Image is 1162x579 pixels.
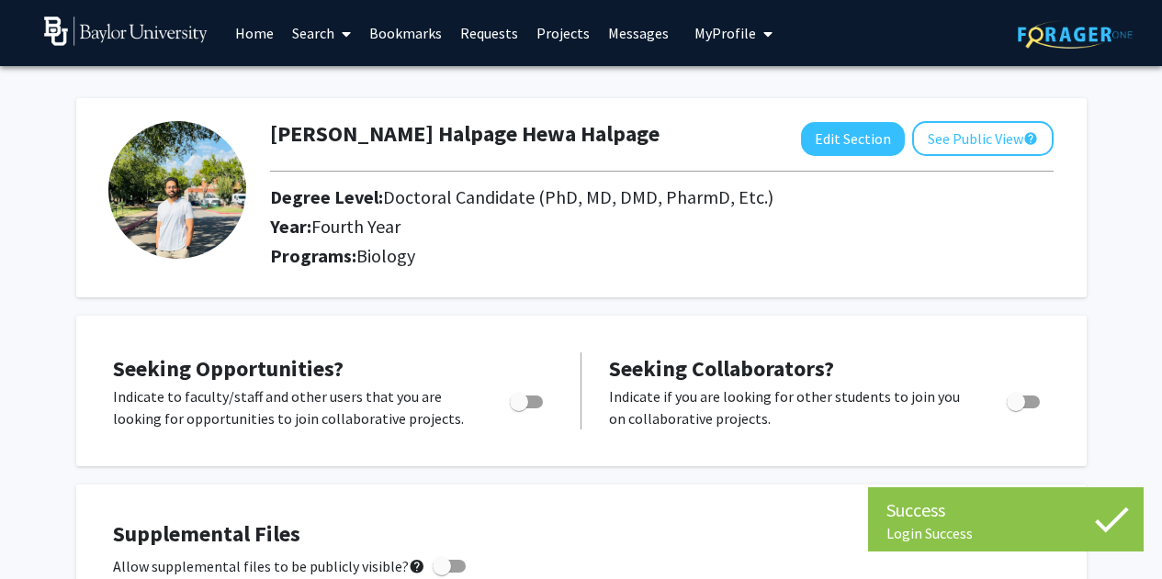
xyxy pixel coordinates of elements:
a: Home [226,1,283,65]
mat-icon: help [409,555,425,577]
p: Indicate to faculty/staff and other users that you are looking for opportunities to join collabor... [113,385,475,429]
span: My Profile [694,24,756,42]
p: Indicate if you are looking for other students to join you on collaborative projects. [609,385,972,429]
h1: [PERSON_NAME] Halpage Hewa Halpage [270,121,660,148]
h4: Supplemental Files [113,521,1050,548]
span: Doctoral Candidate (PhD, MD, DMD, PharmD, Etc.) [383,185,773,208]
a: Search [283,1,360,65]
h2: Programs: [270,245,1054,267]
mat-icon: help [1023,128,1038,150]
a: Messages [599,1,678,65]
button: See Public View [912,121,1054,156]
a: Requests [451,1,527,65]
span: Biology [356,244,415,267]
button: Edit Section [801,122,905,156]
div: Toggle [999,385,1050,413]
h2: Degree Level: [270,186,931,208]
div: Toggle [502,385,553,413]
a: Projects [527,1,599,65]
img: ForagerOne Logo [1018,20,1133,49]
div: Login Success [886,524,1125,542]
div: Success [886,496,1125,524]
img: Baylor University Logo [44,17,209,46]
img: Profile Picture [108,121,246,259]
a: Bookmarks [360,1,451,65]
h2: Year: [270,216,931,238]
span: Allow supplemental files to be publicly visible? [113,555,425,577]
span: Fourth Year [311,215,400,238]
span: Seeking Opportunities? [113,354,344,383]
span: Seeking Collaborators? [609,354,834,383]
